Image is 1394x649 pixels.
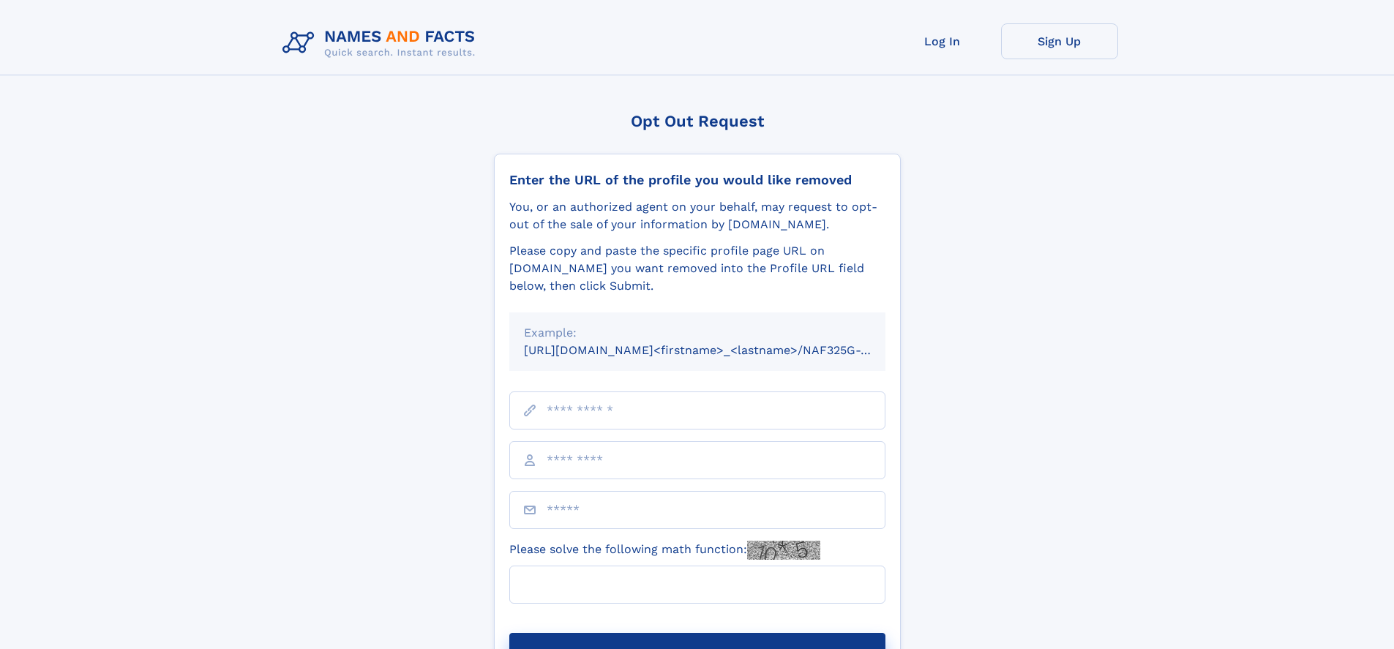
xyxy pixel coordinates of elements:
[509,198,885,233] div: You, or an authorized agent on your behalf, may request to opt-out of the sale of your informatio...
[1001,23,1118,59] a: Sign Up
[509,541,820,560] label: Please solve the following math function:
[524,324,871,342] div: Example:
[494,112,901,130] div: Opt Out Request
[277,23,487,63] img: Logo Names and Facts
[509,242,885,295] div: Please copy and paste the specific profile page URL on [DOMAIN_NAME] you want removed into the Pr...
[884,23,1001,59] a: Log In
[509,172,885,188] div: Enter the URL of the profile you would like removed
[524,343,913,357] small: [URL][DOMAIN_NAME]<firstname>_<lastname>/NAF325G-xxxxxxxx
